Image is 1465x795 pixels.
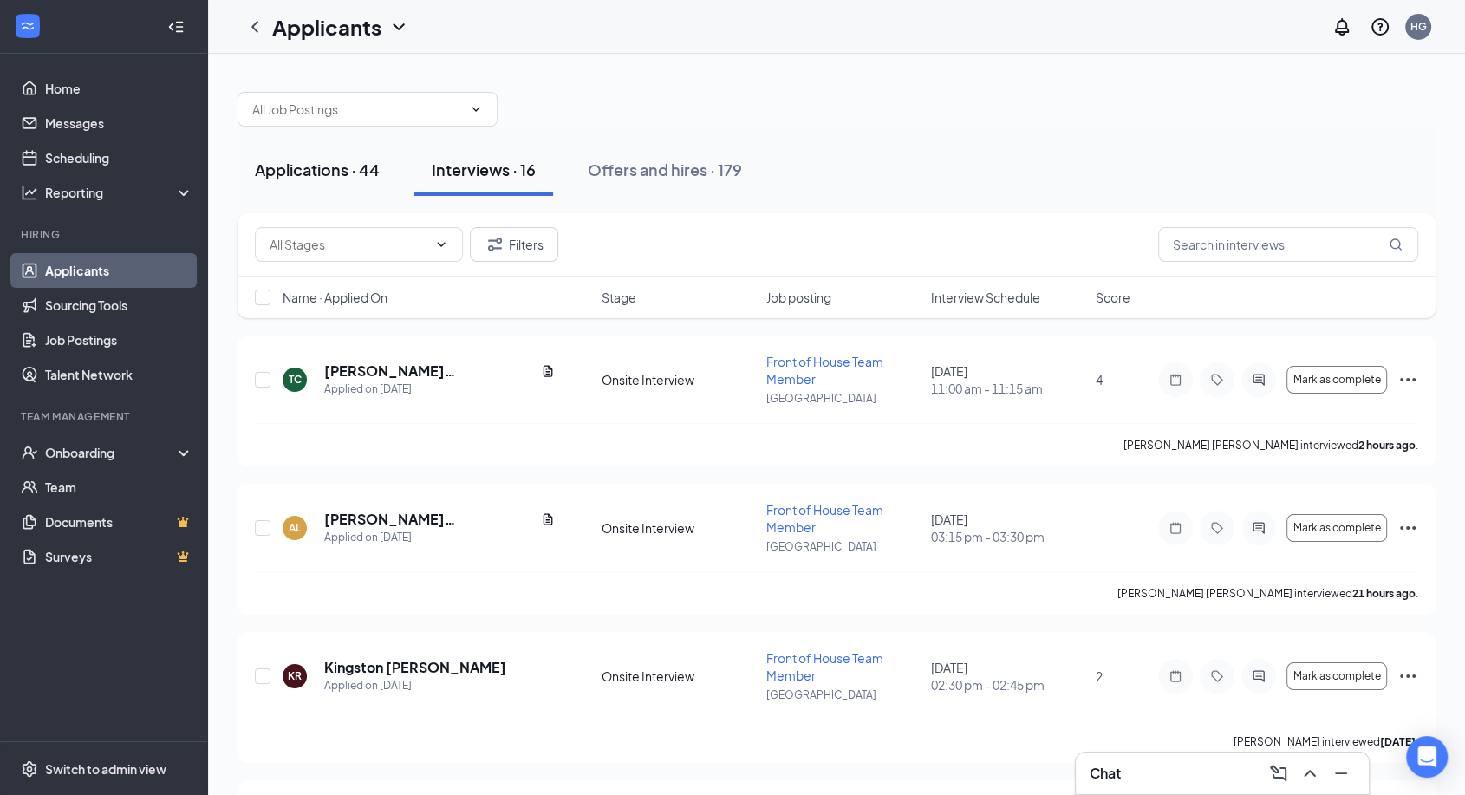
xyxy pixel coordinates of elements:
[1293,374,1381,386] span: Mark as complete
[602,519,756,537] div: Onsite Interview
[1352,587,1416,600] b: 21 hours ago
[289,520,301,535] div: AL
[1410,19,1427,34] div: HG
[766,354,883,387] span: Front of House Team Member
[1293,670,1381,682] span: Mark as complete
[1268,763,1289,784] svg: ComposeMessage
[288,668,302,683] div: KR
[45,323,193,357] a: Job Postings
[1358,439,1416,452] b: 2 hours ago
[931,659,1085,694] div: [DATE]
[602,668,756,685] div: Onsite Interview
[21,444,38,461] svg: UserCheck
[1096,289,1130,306] span: Score
[1096,668,1103,684] span: 2
[1123,438,1418,453] p: [PERSON_NAME] [PERSON_NAME] interviewed .
[45,470,193,505] a: Team
[434,238,448,251] svg: ChevronDown
[602,371,756,388] div: Onsite Interview
[1165,521,1186,535] svg: Note
[255,159,380,180] div: Applications · 44
[21,184,38,201] svg: Analysis
[45,106,193,140] a: Messages
[45,253,193,288] a: Applicants
[766,289,831,306] span: Job posting
[21,227,190,242] div: Hiring
[167,18,185,36] svg: Collapse
[324,381,555,398] div: Applied on [DATE]
[45,288,193,323] a: Sourcing Tools
[1389,238,1403,251] svg: MagnifyingGlass
[324,658,506,677] h5: Kingston [PERSON_NAME]
[1397,666,1418,687] svg: Ellipses
[602,289,636,306] span: Stage
[1397,518,1418,538] svg: Ellipses
[45,71,193,106] a: Home
[931,511,1085,545] div: [DATE]
[766,539,921,554] p: [GEOGRAPHIC_DATA]
[1096,372,1103,388] span: 4
[1165,373,1186,387] svg: Note
[1332,16,1352,37] svg: Notifications
[1265,759,1292,787] button: ComposeMessage
[45,140,193,175] a: Scheduling
[1207,521,1227,535] svg: Tag
[1248,521,1269,535] svg: ActiveChat
[1406,736,1448,778] div: Open Intercom Messenger
[272,12,381,42] h1: Applicants
[1331,763,1351,784] svg: Minimize
[45,184,194,201] div: Reporting
[931,362,1085,397] div: [DATE]
[766,391,921,406] p: [GEOGRAPHIC_DATA]
[324,529,555,546] div: Applied on [DATE]
[931,289,1040,306] span: Interview Schedule
[45,444,179,461] div: Onboarding
[470,227,558,262] button: Filter Filters
[21,760,38,778] svg: Settings
[931,676,1085,694] span: 02:30 pm - 02:45 pm
[1158,227,1418,262] input: Search in interviews
[21,409,190,424] div: Team Management
[1286,366,1387,394] button: Mark as complete
[1286,662,1387,690] button: Mark as complete
[1234,734,1418,749] p: [PERSON_NAME] interviewed .
[432,159,536,180] div: Interviews · 16
[19,17,36,35] svg: WorkstreamLogo
[541,512,555,526] svg: Document
[1370,16,1390,37] svg: QuestionInfo
[252,100,462,119] input: All Job Postings
[45,505,193,539] a: DocumentsCrown
[766,650,883,683] span: Front of House Team Member
[1293,522,1381,534] span: Mark as complete
[1299,763,1320,784] svg: ChevronUp
[931,528,1085,545] span: 03:15 pm - 03:30 pm
[283,289,387,306] span: Name · Applied On
[541,364,555,378] svg: Document
[1207,669,1227,683] svg: Tag
[485,234,505,255] svg: Filter
[324,510,534,529] h5: [PERSON_NAME] [PERSON_NAME]
[588,159,742,180] div: Offers and hires · 179
[244,16,265,37] svg: ChevronLeft
[1397,369,1418,390] svg: Ellipses
[1327,759,1355,787] button: Minimize
[1296,759,1324,787] button: ChevronUp
[469,102,483,116] svg: ChevronDown
[45,539,193,574] a: SurveysCrown
[324,362,534,381] h5: [PERSON_NAME] [PERSON_NAME]
[931,380,1085,397] span: 11:00 am - 11:15 am
[45,760,166,778] div: Switch to admin view
[766,687,921,702] p: [GEOGRAPHIC_DATA]
[1207,373,1227,387] svg: Tag
[289,372,302,387] div: TC
[388,16,409,37] svg: ChevronDown
[1380,735,1416,748] b: [DATE]
[324,677,506,694] div: Applied on [DATE]
[45,357,193,392] a: Talent Network
[766,502,883,535] span: Front of House Team Member
[270,235,427,254] input: All Stages
[1090,764,1121,783] h3: Chat
[1286,514,1387,542] button: Mark as complete
[1248,669,1269,683] svg: ActiveChat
